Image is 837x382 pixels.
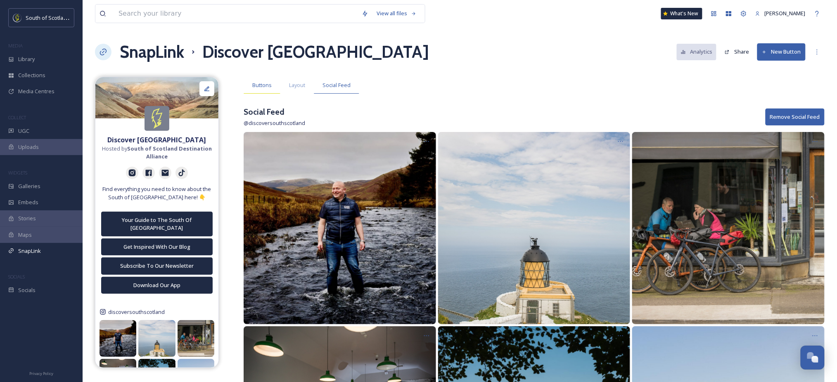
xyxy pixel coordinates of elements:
a: Analytics [677,44,721,60]
span: UGC [18,127,29,135]
span: Stories [18,215,36,222]
span: Buttons [252,81,272,89]
span: Uploads [18,143,39,151]
img: images.jpeg [145,106,169,131]
button: Your Guide to The South Of [GEOGRAPHIC_DATA] [101,212,213,236]
span: Layout [289,81,305,89]
a: What's New [661,8,702,19]
a: SnapLink [120,40,184,64]
img: 531702240_1496226765845079_9160827539639124084_n.jpg [178,320,214,357]
strong: Discover [GEOGRAPHIC_DATA] [108,135,206,144]
button: Share [721,44,753,60]
span: Galleries [18,182,40,190]
img: 531431066_1496242289176860_1276950999151011343_n.jpg [100,320,136,357]
img: images.jpeg [13,14,21,22]
button: Download Our App [101,277,213,294]
h3: Social Feed [244,106,305,118]
span: Library [18,55,35,63]
img: 533207230_1496234832510939_6027454409978317105_n.jpg [138,320,175,357]
span: Socials [18,286,36,294]
a: Privacy Policy [29,368,53,378]
span: Hosted by [100,145,214,160]
a: [PERSON_NAME] [751,5,810,21]
div: Download Our App [106,281,208,289]
span: Find everything you need to know about the South of [GEOGRAPHIC_DATA] here! 👇 [100,185,214,201]
input: Search your library [114,5,358,23]
span: discoversouthscotland [108,308,165,316]
span: SOCIALS [8,274,25,280]
button: Get Inspired With Our Blog [101,238,213,255]
h1: Discover [GEOGRAPHIC_DATA] [202,40,429,64]
span: Media Centres [18,87,55,95]
a: View all files [372,5,421,21]
span: COLLECT [8,114,26,120]
button: New Button [757,43,806,60]
span: Social Feed [322,81,351,89]
span: [PERSON_NAME] [765,9,806,17]
button: Open Chat [801,346,825,370]
div: Your Guide to The South Of [GEOGRAPHIC_DATA] [106,216,208,232]
span: SnapLink [18,247,41,255]
div: Get Inspired With Our Blog [106,243,208,251]
span: Privacy Policy [29,371,53,376]
span: Embeds [18,198,38,206]
span: MEDIA [8,42,23,49]
img: 531702240_1496226765845079_9160827539639124084_n.jpg [632,132,825,324]
div: Subscribe To Our Newsletter [106,262,208,270]
span: @ discoversouthscotland [244,119,305,127]
span: WIDGETS [8,170,27,176]
img: 531431066_1496242289176860_1276950999151011343_n.jpg [244,132,436,324]
img: Thornhill_Dalveen_Pass_B0010782.jpg [95,77,218,118]
span: Collections [18,71,45,79]
img: 533207230_1496234832510939_6027454409978317105_n.jpg [438,132,631,324]
button: Remove Social Feed [766,108,825,125]
button: Analytics [677,44,717,60]
span: South of Scotland Destination Alliance [26,14,120,21]
strong: South of Scotland Destination Alliance [127,145,212,160]
button: Subscribe To Our Newsletter [101,257,213,274]
span: Maps [18,231,32,239]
